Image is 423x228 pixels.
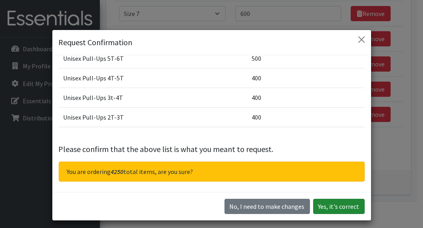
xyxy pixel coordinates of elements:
button: No I need to make changes [224,199,310,214]
p: Please confirm that the above list is what you meant to request. [59,143,365,155]
td: Unisex Pull-Ups 4T-5T [59,68,247,88]
td: Unisex Pull-Ups 3t-4T [59,88,247,108]
td: 400 [247,68,365,88]
button: Close [355,33,368,46]
button: Yes, it's correct [313,199,365,214]
td: Unisex Pull-Ups 2T-3T [59,108,247,127]
td: 400 [247,88,365,108]
td: 500 [247,49,365,68]
h5: Request Confirmation [59,36,133,48]
span: 4250 [111,168,124,176]
td: Unisex Pull-Ups 5T-6T [59,49,247,68]
div: You are ordering total items, are you sure? [59,162,365,182]
td: 400 [247,108,365,127]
